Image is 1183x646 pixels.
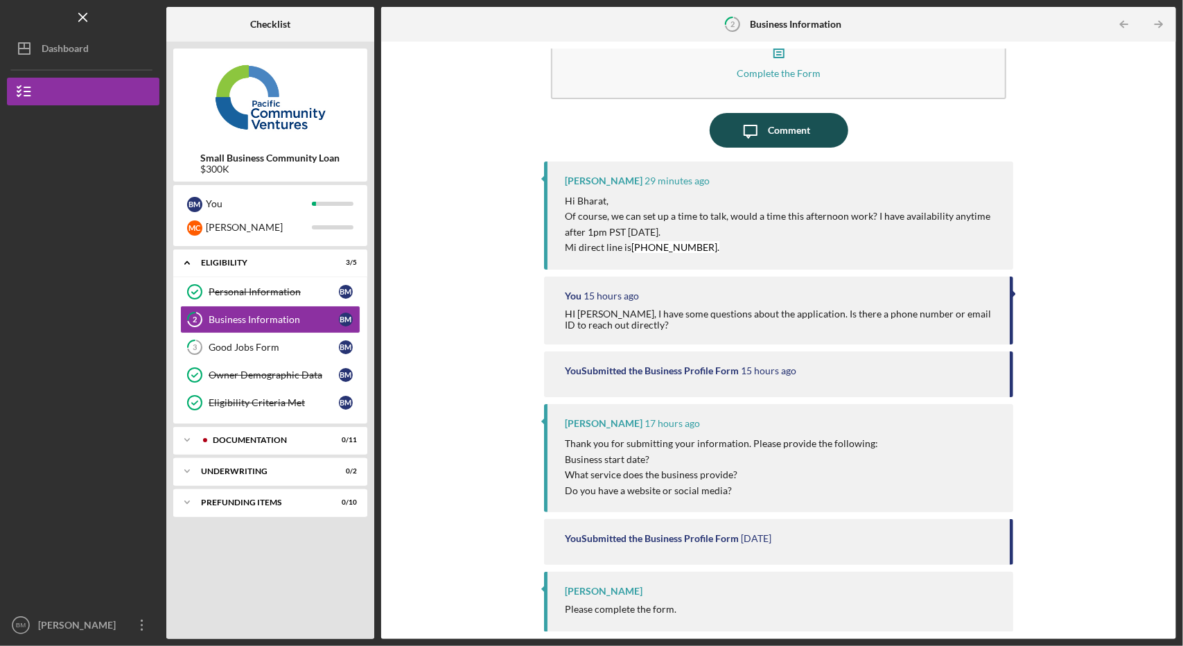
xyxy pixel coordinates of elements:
[565,240,999,256] p: Mi direct line is
[206,216,312,239] div: [PERSON_NAME]
[565,452,878,467] p: Business start date?
[750,19,841,30] b: Business Information
[741,365,796,376] time: 2025-08-27 01:31
[180,278,360,306] a: Personal InformationBM
[339,340,353,354] div: B M
[42,35,89,66] div: Dashboard
[332,498,357,507] div: 0 / 10
[741,533,771,544] time: 2025-08-25 23:40
[201,164,340,175] div: $300K
[339,396,353,410] div: B M
[710,113,848,148] button: Comment
[180,361,360,389] a: Owner Demographic DataBM
[209,314,339,325] div: Business Information
[631,241,719,253] mark: [PHONE_NUMBER].
[584,290,639,302] time: 2025-08-27 01:39
[645,418,700,429] time: 2025-08-26 23:30
[7,35,159,62] button: Dashboard
[768,113,810,148] div: Comment
[187,220,202,236] div: M C
[332,259,357,267] div: 3 / 5
[250,19,290,30] b: Checklist
[730,19,735,28] tspan: 2
[209,286,339,297] div: Personal Information
[187,197,202,212] div: B M
[565,483,878,498] p: Do you have a website or social media?
[332,436,357,444] div: 0 / 11
[565,418,642,429] div: [PERSON_NAME]
[737,68,821,78] div: Complete the Form
[565,365,739,376] div: You Submitted the Business Profile Form
[193,315,197,324] tspan: 2
[201,259,322,267] div: Eligibility
[565,467,878,482] p: What service does the business provide?
[565,308,995,331] div: HI [PERSON_NAME], I have some questions about the application. Is there a phone number or email I...
[565,586,642,597] div: [PERSON_NAME]
[339,368,353,382] div: B M
[645,175,710,186] time: 2025-08-27 16:13
[180,306,360,333] a: 2Business InformationBM
[565,436,878,451] p: Thank you for submitting your information. Please provide the following:
[209,369,339,381] div: Owner Demographic Data
[565,604,676,615] div: Please complete the form.
[551,19,1006,99] button: Complete the Form
[201,498,322,507] div: Prefunding Items
[16,622,26,629] text: BM
[213,436,322,444] div: Documentation
[180,333,360,361] a: 3Good Jobs FormBM
[565,533,739,544] div: You Submitted the Business Profile Form
[201,467,322,475] div: Underwriting
[206,192,312,216] div: You
[209,342,339,353] div: Good Jobs Form
[7,611,159,639] button: BM[PERSON_NAME]
[209,397,339,408] div: Eligibility Criteria Met
[565,290,581,302] div: You
[565,175,642,186] div: [PERSON_NAME]
[193,343,197,352] tspan: 3
[339,313,353,326] div: B M
[332,467,357,475] div: 0 / 2
[173,55,367,139] img: Product logo
[180,389,360,417] a: Eligibility Criteria MetBM
[565,193,999,209] p: Hi Bharat,
[35,611,125,643] div: [PERSON_NAME]
[565,209,999,240] p: Of course, we can set up a time to talk, would a time this afternoon work? I have availability an...
[339,285,353,299] div: B M
[201,152,340,164] b: Small Business Community Loan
